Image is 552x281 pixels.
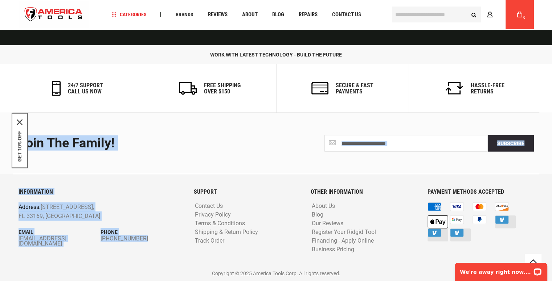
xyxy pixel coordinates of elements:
[101,236,183,241] a: [PHONE_NUMBER]
[238,10,261,20] a: About
[328,10,364,20] a: Contact Us
[194,189,300,195] h6: SUPPORT
[193,229,260,236] a: Shipping & Return Policy
[488,135,534,152] button: Subscribe
[68,82,103,95] h6: 24/7 support call us now
[19,269,534,277] p: Copyright © 2025 America Tools Corp. All rights reserved.
[310,238,376,244] a: Financing - Apply Online
[242,12,257,17] span: About
[19,1,89,28] img: America Tools
[193,220,247,227] a: Terms & Conditions
[272,12,284,17] span: Blog
[311,189,417,195] h6: OTHER INFORMATION
[336,82,373,95] h6: secure & fast payments
[17,119,23,125] button: Close
[19,204,41,210] span: Address:
[111,12,146,17] span: Categories
[310,220,345,227] a: Our Reviews
[450,258,552,281] iframe: LiveChat chat widget
[19,236,101,246] a: [EMAIL_ADDRESS][DOMAIN_NAME]
[172,10,196,20] a: Brands
[193,203,225,210] a: Contact Us
[523,16,526,20] span: 0
[310,211,325,218] a: Blog
[269,10,287,20] a: Blog
[310,246,356,253] a: Business Pricing
[204,10,230,20] a: Reviews
[101,228,183,236] p: Phone
[108,10,150,20] a: Categories
[295,10,320,20] a: Repairs
[428,189,533,195] h6: PAYMENT METHODS ACCEPTED
[175,12,193,17] span: Brands
[17,131,23,162] button: GET 10% OFF
[19,189,183,195] h6: INFORMATION
[208,12,227,17] span: Reviews
[467,8,481,21] button: Search
[19,202,150,221] p: [STREET_ADDRESS], FL 33169, [GEOGRAPHIC_DATA]
[298,12,317,17] span: Repairs
[204,82,241,95] h6: Free Shipping Over $150
[19,228,101,236] p: Email
[497,140,524,146] span: Subscribe
[19,1,89,28] a: store logo
[193,211,233,218] a: Privacy Policy
[19,136,271,151] div: Join the Family!
[471,82,504,95] h6: Hassle-Free Returns
[193,238,226,244] a: Track Order
[310,203,337,210] a: About Us
[310,229,378,236] a: Register Your Ridgid Tool
[17,119,23,125] svg: close icon
[332,12,361,17] span: Contact Us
